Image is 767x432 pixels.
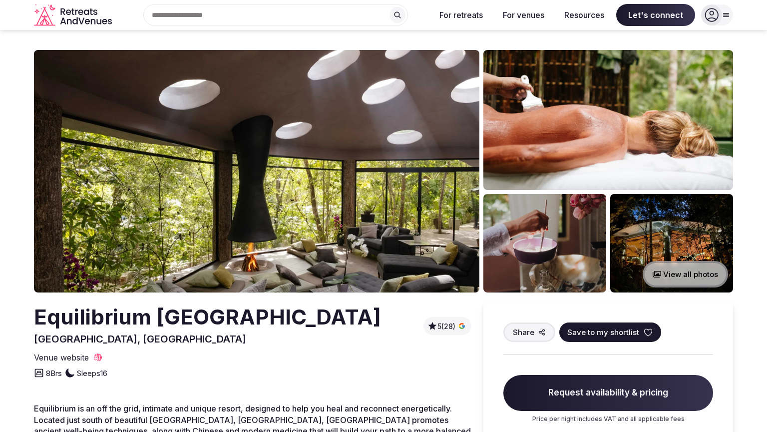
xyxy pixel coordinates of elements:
[643,261,728,287] button: View all photos
[34,50,479,292] img: Venue cover photo
[34,352,89,363] span: Venue website
[495,4,552,26] button: For venues
[77,368,107,378] span: Sleeps 16
[616,4,695,26] span: Let's connect
[427,321,467,331] button: 5(28)
[34,333,246,345] span: [GEOGRAPHIC_DATA], [GEOGRAPHIC_DATA]
[483,50,733,190] img: Venue gallery photo
[34,4,114,26] svg: Retreats and Venues company logo
[503,375,713,411] span: Request availability & pricing
[483,194,606,292] img: Venue gallery photo
[437,321,455,331] span: 5 (28)
[503,415,713,423] p: Price per night includes VAT and all applicable fees
[556,4,612,26] button: Resources
[34,302,381,332] h2: Equilibrium [GEOGRAPHIC_DATA]
[34,352,103,363] a: Venue website
[503,322,555,342] button: Share
[610,194,733,292] img: Venue gallery photo
[46,368,62,378] span: 8 Brs
[431,4,491,26] button: For retreats
[34,4,114,26] a: Visit the homepage
[513,327,534,337] span: Share
[567,327,639,337] span: Save to my shortlist
[559,322,661,342] button: Save to my shortlist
